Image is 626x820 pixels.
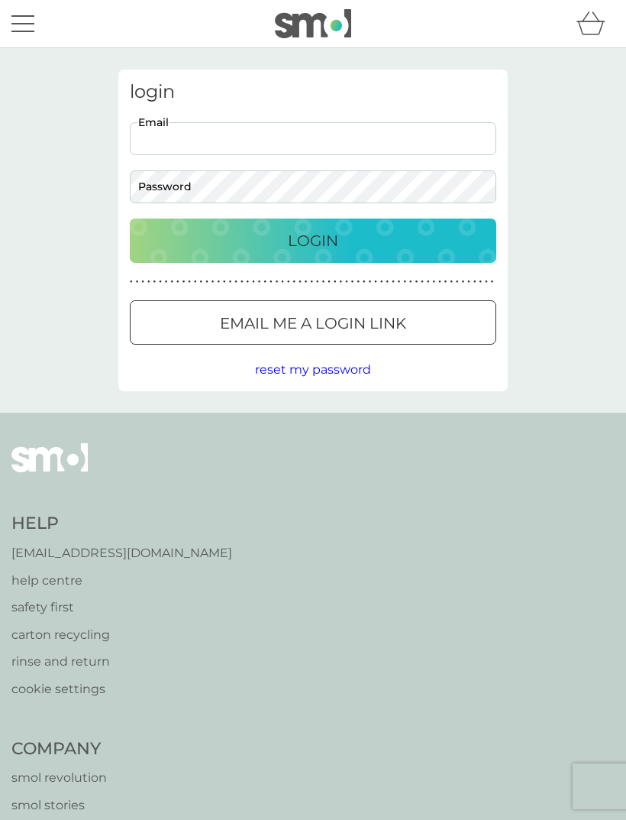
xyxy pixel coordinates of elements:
p: ● [211,278,215,286]
p: ● [287,278,290,286]
a: cookie settings [11,679,232,699]
p: ● [252,278,255,286]
p: ● [188,278,191,286]
span: reset my password [255,362,371,377]
p: ● [263,278,266,286]
p: ● [316,278,319,286]
p: ● [334,278,337,286]
button: Login [130,219,496,263]
p: ● [363,278,366,286]
a: help centre [11,571,232,591]
button: Email me a login link [130,300,496,345]
a: smol revolution [11,768,175,788]
p: ● [305,278,308,286]
a: rinse and return [11,652,232,672]
p: ● [491,278,494,286]
a: [EMAIL_ADDRESS][DOMAIN_NAME] [11,543,232,563]
p: ● [141,278,144,286]
p: ● [392,278,395,286]
p: ● [444,278,447,286]
p: ● [240,278,244,286]
p: ● [345,278,348,286]
p: ● [182,278,186,286]
p: ● [136,278,139,286]
img: smol [11,443,88,495]
p: ● [485,278,488,286]
a: safety first [11,598,232,617]
p: ● [351,278,354,286]
p: ● [380,278,383,286]
p: ● [153,278,156,286]
div: basket [576,8,615,39]
p: Email me a login link [220,311,406,335]
p: ● [205,278,208,286]
img: smol [275,9,351,38]
p: ● [456,278,459,286]
p: ● [258,278,261,286]
p: ● [357,278,360,286]
p: ● [369,278,372,286]
p: ● [322,278,325,286]
p: ● [281,278,284,286]
p: ● [462,278,465,286]
p: ● [398,278,401,286]
p: Login [288,228,338,253]
p: ● [217,278,220,286]
p: ● [200,278,203,286]
a: smol stories [11,796,175,815]
p: ● [276,278,279,286]
p: ● [479,278,482,286]
p: ● [310,278,313,286]
h4: Company [11,737,175,761]
p: ● [421,278,424,286]
p: ● [386,278,389,286]
p: ● [467,278,470,286]
p: ● [340,278,343,286]
p: ● [473,278,476,286]
p: ● [247,278,250,286]
h3: login [130,81,496,103]
p: ● [165,278,168,286]
p: ● [403,278,406,286]
button: reset my password [255,360,371,380]
p: ● [234,278,237,286]
p: ● [170,278,173,286]
p: ● [328,278,331,286]
p: ● [194,278,197,286]
h4: Help [11,512,232,536]
p: ● [438,278,441,286]
p: ● [269,278,273,286]
p: ● [147,278,150,286]
p: ● [450,278,453,286]
p: ● [409,278,412,286]
p: ● [374,278,377,286]
p: ● [130,278,133,286]
p: ● [433,278,436,286]
p: ● [176,278,179,286]
p: ● [415,278,418,286]
p: ● [293,278,296,286]
p: ● [223,278,226,286]
p: ● [427,278,430,286]
p: ● [298,278,302,286]
p: ● [229,278,232,286]
a: carton recycling [11,625,232,645]
p: ● [159,278,162,286]
button: menu [11,9,34,38]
